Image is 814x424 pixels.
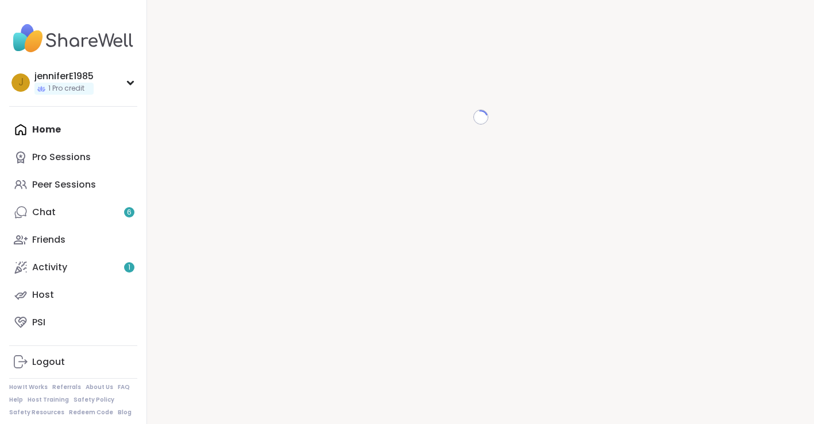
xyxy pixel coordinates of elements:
a: FAQ [118,383,130,391]
a: Redeem Code [69,409,113,417]
a: Activity1 [9,254,137,281]
a: Friends [9,226,137,254]
a: Logout [9,348,137,376]
a: Chat6 [9,199,137,226]
span: j [18,75,24,90]
div: Chat [32,206,56,219]
div: Logout [32,356,65,368]
div: PSI [32,316,45,329]
a: Safety Resources [9,409,64,417]
span: 6 [127,208,132,217]
a: Peer Sessions [9,171,137,199]
a: Blog [118,409,132,417]
a: Host [9,281,137,309]
div: Peer Sessions [32,178,96,191]
a: About Us [86,383,113,391]
a: Help [9,396,23,404]
a: PSI [9,309,137,336]
a: Host Training [28,396,69,404]
a: Safety Policy [74,396,114,404]
a: How It Works [9,383,48,391]
img: ShareWell Nav Logo [9,18,137,59]
span: 1 [128,263,130,273]
div: Activity [32,261,67,274]
div: jenniferE1985 [34,70,94,83]
a: Pro Sessions [9,143,137,171]
div: Friends [32,234,65,246]
span: 1 Pro credit [48,84,84,94]
a: Referrals [52,383,81,391]
div: Host [32,289,54,301]
div: Pro Sessions [32,151,91,164]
